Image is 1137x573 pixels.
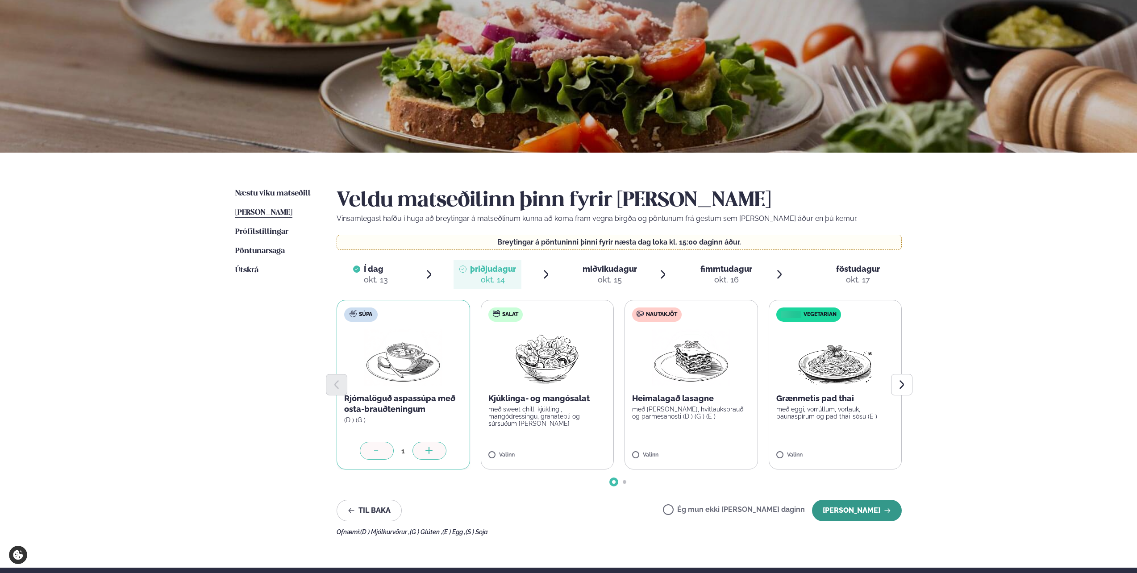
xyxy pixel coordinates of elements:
span: [PERSON_NAME] [235,209,292,216]
span: föstudagur [836,264,880,274]
span: Útskrá [235,266,258,274]
img: salad.svg [493,310,500,317]
span: Go to slide 1 [612,480,616,484]
p: Breytingar á pöntuninni þinni fyrir næsta dag loka kl. 15:00 daginn áður. [346,239,893,246]
img: Soup.png [364,329,442,386]
button: [PERSON_NAME] [812,500,902,521]
span: (E ) Egg , [442,528,466,536]
span: Nautakjöt [646,311,677,318]
img: soup.svg [350,310,357,317]
a: [PERSON_NAME] [235,208,292,218]
img: Salad.png [508,329,587,386]
div: okt. 13 [364,274,388,285]
button: Previous slide [326,374,347,395]
div: okt. 15 [583,274,637,285]
h2: Veldu matseðilinn þinn fyrir [PERSON_NAME] [337,188,902,213]
span: (G ) Glúten , [410,528,442,536]
span: Í dag [364,264,388,274]
span: (S ) Soja [466,528,488,536]
button: Next slide [891,374,912,395]
span: Pöntunarsaga [235,247,285,255]
p: með eggi, vorrúllum, vorlauk, baunaspírum og pad thai-sósu (E ) [776,406,895,420]
div: 1 [394,446,412,456]
div: okt. 14 [470,274,516,285]
span: Næstu viku matseðill [235,190,311,197]
button: Til baka [337,500,402,521]
a: Næstu viku matseðill [235,188,311,199]
span: fimmtudagur [700,264,752,274]
span: Salat [502,311,518,318]
div: okt. 17 [836,274,880,285]
div: Ofnæmi: [337,528,902,536]
p: (D ) (G ) [344,416,462,424]
a: Útskrá [235,265,258,276]
img: beef.svg [637,310,644,317]
span: Súpa [359,311,372,318]
a: Cookie settings [9,546,27,564]
div: okt. 16 [700,274,752,285]
span: miðvikudagur [583,264,637,274]
span: Vegetarian [804,311,837,318]
p: Heimalagað lasagne [632,393,750,404]
p: Vinsamlegast hafðu í huga að breytingar á matseðlinum kunna að koma fram vegna birgða og pöntunum... [337,213,902,224]
p: Grænmetis pad thai [776,393,895,404]
span: þriðjudagur [470,264,516,274]
span: Prófílstillingar [235,228,288,236]
a: Prófílstillingar [235,227,288,237]
span: (D ) Mjólkurvörur , [360,528,410,536]
p: Kjúklinga- og mangósalat [488,393,607,404]
p: Rjómalöguð aspassúpa með osta-brauðteningum [344,393,462,415]
p: með sweet chilli kjúklingi, mangódressingu, granatepli og súrsuðum [PERSON_NAME] [488,406,607,427]
a: Pöntunarsaga [235,246,285,257]
img: icon [779,311,803,319]
p: með [PERSON_NAME], hvítlauksbrauði og parmesanosti (D ) (G ) (E ) [632,406,750,420]
span: Go to slide 2 [623,480,626,484]
img: Spagetti.png [796,329,875,386]
img: Lasagna.png [652,329,730,386]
